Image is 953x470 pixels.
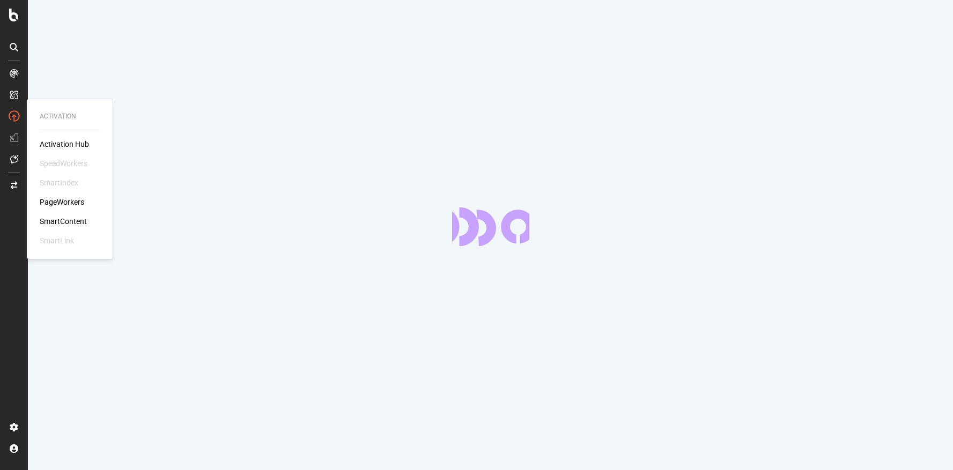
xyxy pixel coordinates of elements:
[40,235,74,246] div: SmartLink
[40,139,89,150] a: Activation Hub
[40,216,87,227] a: SmartContent
[452,207,529,246] div: animation
[40,177,78,188] div: SmartIndex
[40,112,100,121] div: Activation
[40,197,84,207] a: PageWorkers
[40,158,87,169] div: SpeedWorkers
